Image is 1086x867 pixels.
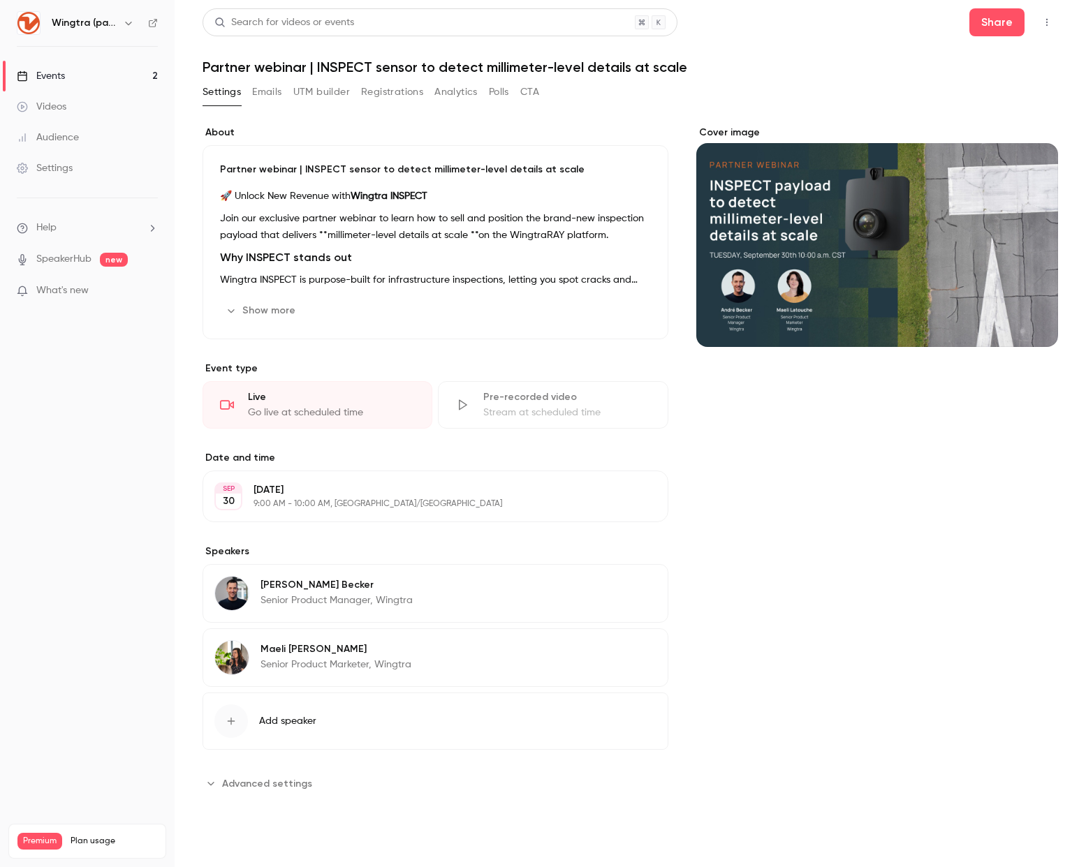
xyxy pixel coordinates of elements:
p: Join our exclusive partner webinar to learn how to sell and position the brand-new inspection pay... [220,210,651,244]
p: 9:00 AM - 10:00 AM, [GEOGRAPHIC_DATA]/[GEOGRAPHIC_DATA] [254,498,594,510]
span: Plan usage [71,836,157,847]
button: UTM builder [293,81,350,103]
label: About [203,126,668,140]
button: Share [969,8,1025,36]
button: Add speaker [203,692,668,750]
img: Wingtra (partners) [17,12,40,34]
div: Settings [17,161,73,175]
button: Settings [203,81,241,103]
label: Date and time [203,451,668,465]
p: [DATE] [254,483,594,497]
div: Live [248,390,415,404]
span: What's new [36,283,89,298]
div: LiveGo live at scheduled time [203,381,432,429]
div: SEP [216,484,241,494]
p: Partner webinar | INSPECT sensor to detect millimeter-level details at scale [220,163,651,177]
div: André Becker[PERSON_NAME] BeckerSenior Product Manager, Wingtra [203,564,668,623]
span: Premium [17,833,62,850]
div: Pre-recorded videoStream at scheduled time [438,381,668,429]
span: Advanced settings [222,776,312,791]
p: Wingtra INSPECT is purpose-built for infrastructure inspections, letting you spot cracks and defe... [220,272,651,288]
section: Advanced settings [203,772,668,794]
button: Emails [252,81,281,103]
div: Search for videos or events [214,15,354,30]
p: Event type [203,362,668,376]
button: Registrations [361,81,423,103]
div: Audience [17,131,79,144]
img: André Becker [215,577,249,610]
div: Maeli LatoucheMaeli [PERSON_NAME]Senior Product Marketer, Wingtra [203,628,668,687]
label: Speakers [203,544,668,558]
p: [PERSON_NAME] Becker [261,578,413,592]
span: Help [36,221,57,235]
div: Pre-recorded video [483,390,650,404]
div: Videos [17,100,66,114]
li: help-dropdown-opener [17,221,158,235]
button: Advanced settings [203,772,321,794]
label: Cover image [696,126,1058,140]
strong: Wingtra INSPECT [351,191,427,201]
h1: Partner webinar | INSPECT sensor to detect millimeter-level details at scale [203,59,1058,75]
h6: Wingtra (partners) [52,16,117,30]
img: Maeli Latouche [215,641,249,674]
button: Polls [489,81,509,103]
p: 🚀 Unlock New Revenue with [220,188,651,205]
iframe: Noticeable Trigger [141,285,158,297]
button: Analytics [434,81,478,103]
p: Maeli [PERSON_NAME] [261,642,411,656]
h2: Why INSPECT stands out [220,249,651,266]
div: Events [17,69,65,83]
div: Stream at scheduled time [483,406,650,420]
p: Senior Product Manager, Wingtra [261,593,413,607]
a: SpeakerHub [36,252,91,267]
button: Show more [220,299,304,322]
p: 30 [223,494,235,508]
div: Go live at scheduled time [248,406,415,420]
p: Senior Product Marketer, Wingtra [261,658,411,672]
span: Add speaker [259,714,316,728]
span: new [100,253,128,267]
button: CTA [520,81,539,103]
section: Cover image [696,126,1058,347]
